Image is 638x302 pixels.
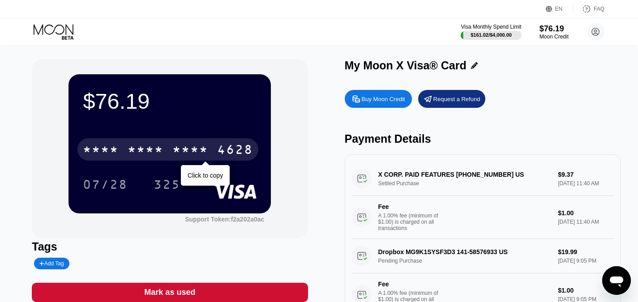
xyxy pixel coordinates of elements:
[555,6,563,12] div: EN
[147,173,187,196] div: 325
[433,95,480,103] div: Request a Refund
[83,179,128,193] div: 07/28
[378,203,441,210] div: Fee
[602,266,631,295] iframe: Knop om het berichtenvenster te openen
[34,258,69,269] div: Add Tag
[471,32,512,38] div: $161.02 / $4,000.00
[362,95,405,103] div: Buy Moon Credit
[39,260,64,267] div: Add Tag
[185,216,264,223] div: Support Token:f2a202a0ac
[83,89,257,114] div: $76.19
[76,173,134,196] div: 07/28
[540,34,569,40] div: Moon Credit
[558,219,613,225] div: [DATE] 11:40 AM
[540,24,569,34] div: $76.19
[352,196,613,239] div: FeeA 1.00% fee (minimum of $1.00) is charged on all transactions$1.00[DATE] 11:40 AM
[573,4,604,13] div: FAQ
[345,90,412,108] div: Buy Moon Credit
[558,287,613,294] div: $1.00
[345,132,621,145] div: Payment Details
[144,287,195,298] div: Mark as used
[345,59,467,72] div: My Moon X Visa® Card
[154,179,180,193] div: 325
[461,24,521,40] div: Visa Monthly Spend Limit$161.02/$4,000.00
[378,281,441,288] div: Fee
[558,209,613,217] div: $1.00
[188,172,223,179] div: Click to copy
[594,6,604,12] div: FAQ
[540,24,569,40] div: $76.19Moon Credit
[217,144,253,158] div: 4628
[418,90,485,108] div: Request a Refund
[185,216,264,223] div: Support Token: f2a202a0ac
[378,213,445,231] div: A 1.00% fee (minimum of $1.00) is charged on all transactions
[32,240,308,253] div: Tags
[32,283,308,302] div: Mark as used
[546,4,573,13] div: EN
[461,24,521,30] div: Visa Monthly Spend Limit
